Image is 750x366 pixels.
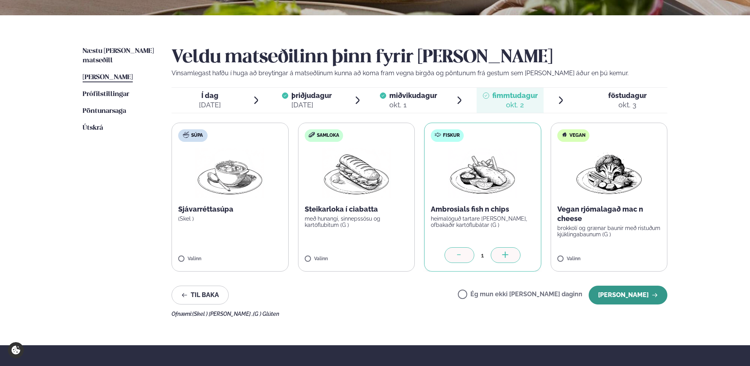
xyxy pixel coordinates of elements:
[291,91,332,100] span: þriðjudagur
[557,205,661,223] p: Vegan rjómalagað mac n cheese
[83,48,154,64] span: Næstu [PERSON_NAME] matseðill
[83,74,133,81] span: [PERSON_NAME]
[608,91,647,100] span: föstudagur
[192,311,253,317] span: (Skel ) [PERSON_NAME] ,
[608,100,647,110] div: okt. 3
[305,205,408,214] p: Steikarloka í ciabatta
[83,107,126,116] a: Pöntunarsaga
[305,216,408,228] p: með hunangi, sinnepssósu og kartöflubitum (G )
[178,216,282,222] p: (Skel )
[575,148,643,198] img: Vegan.png
[191,132,203,139] span: Súpa
[83,123,103,133] a: Útskrá
[172,286,229,304] button: Til baka
[389,100,437,110] div: okt. 1
[199,100,221,110] div: [DATE]
[589,286,667,304] button: [PERSON_NAME]
[172,69,667,78] p: Vinsamlegast hafðu í huga að breytingar á matseðlinum kunna að koma fram vegna birgða og pöntunum...
[178,205,282,214] p: Sjávarréttasúpa
[199,91,221,100] span: Í dag
[443,132,460,139] span: Fiskur
[172,311,667,317] div: Ofnæmi:
[431,216,535,228] p: heimalöguð tartare [PERSON_NAME], ofbakaðir kartöflubátar (G )
[8,342,24,358] a: Cookie settings
[83,90,129,99] a: Prófílstillingar
[492,100,538,110] div: okt. 2
[448,148,517,198] img: Fish-Chips.png
[83,108,126,114] span: Pöntunarsaga
[83,47,156,65] a: Næstu [PERSON_NAME] matseðill
[172,47,667,69] h2: Veldu matseðilinn þinn fyrir [PERSON_NAME]
[561,132,567,138] img: Vegan.svg
[183,132,189,138] img: soup.svg
[492,91,538,100] span: fimmtudagur
[474,251,491,260] div: 1
[291,100,332,110] div: [DATE]
[557,225,661,237] p: brokkolí og grænar baunir með ristuðum kjúklingabaunum (G )
[317,132,339,139] span: Samloka
[83,91,129,98] span: Prófílstillingar
[431,205,535,214] p: Ambrosials fish n chips
[322,148,391,198] img: Panini.png
[195,148,264,198] img: Soup.png
[83,125,103,131] span: Útskrá
[569,132,586,139] span: Vegan
[435,132,441,138] img: fish.svg
[83,73,133,82] a: [PERSON_NAME]
[309,132,315,138] img: sandwich-new-16px.svg
[253,311,279,317] span: (G ) Glúten
[389,91,437,100] span: miðvikudagur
